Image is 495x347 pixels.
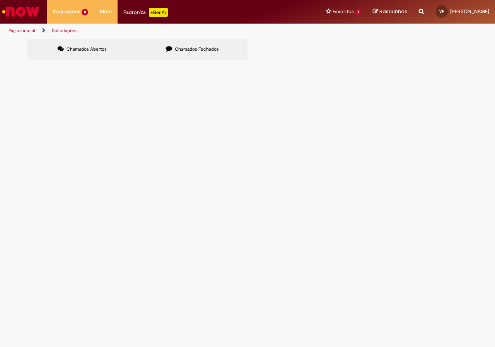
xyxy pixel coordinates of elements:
span: [PERSON_NAME] [450,8,489,15]
span: Requisições [53,8,80,15]
a: Solicitações [52,27,78,34]
span: Favoritos [333,8,354,15]
span: Chamados Abertos [67,46,107,52]
span: 8 [82,9,88,15]
span: 1 [355,9,361,15]
a: Rascunhos [373,8,407,15]
img: ServiceNow [1,4,41,19]
span: Rascunhos [379,8,407,15]
div: Padroniza [123,8,168,17]
span: Chamados Fechados [175,46,219,52]
span: More [100,8,112,15]
span: VF [439,9,444,14]
p: +GenAi [149,8,168,17]
a: Página inicial [9,27,35,34]
ul: Trilhas de página [6,24,324,38]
